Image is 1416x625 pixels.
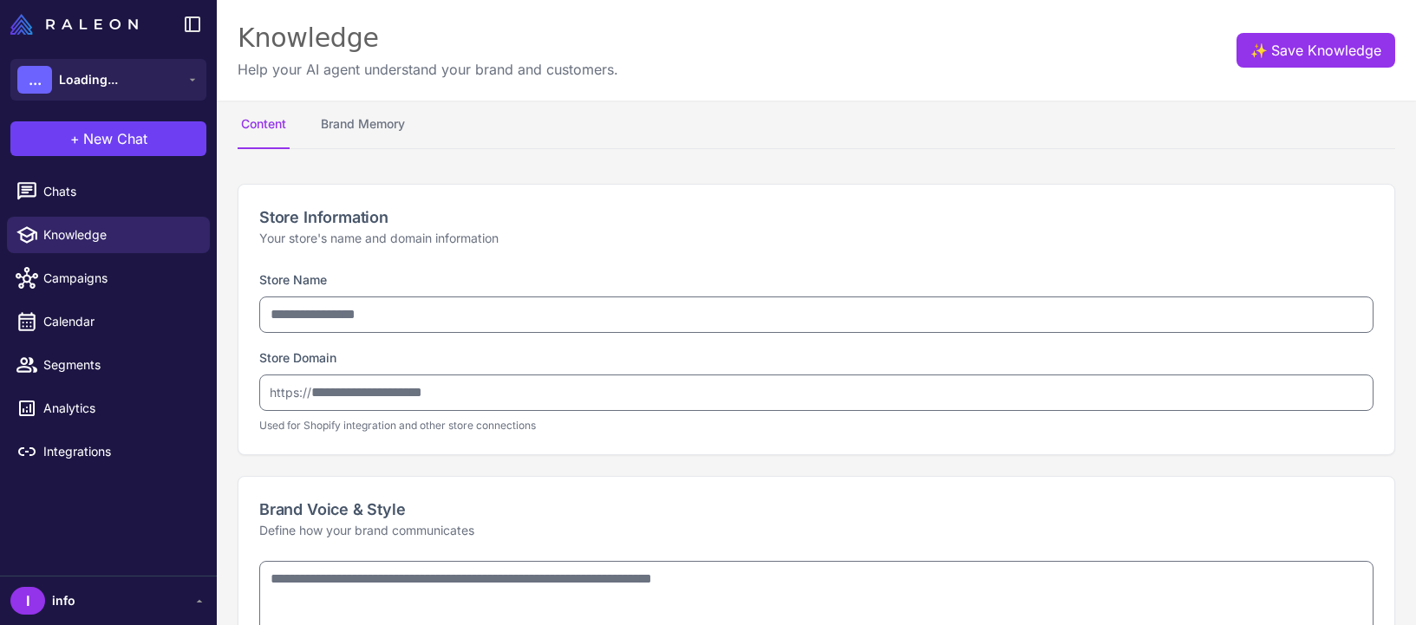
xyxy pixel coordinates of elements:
span: ✨ [1250,40,1264,54]
button: +New Chat [10,121,206,156]
a: Chats [7,173,210,210]
a: Campaigns [7,260,210,296]
label: Store Domain [259,350,336,365]
button: Content [238,101,290,149]
div: Knowledge [238,21,618,55]
button: ✨Save Knowledge [1237,33,1395,68]
div: ... [17,66,52,94]
span: Segments [43,355,196,374]
label: Store Name [259,272,327,287]
span: Integrations [43,442,196,461]
button: ...Loading... [10,59,206,101]
span: Chats [43,182,196,201]
a: Segments [7,347,210,383]
p: Help your AI agent understand your brand and customers. [238,59,618,80]
span: Knowledge [43,225,196,244]
span: Calendar [43,312,196,331]
span: info [52,591,75,610]
span: Loading... [59,70,118,89]
p: Define how your brand communicates [259,521,1374,540]
span: + [70,128,80,149]
h2: Store Information [259,205,1374,229]
img: Raleon Logo [10,14,138,35]
a: Calendar [7,303,210,340]
a: Knowledge [7,217,210,253]
p: Your store's name and domain information [259,229,1374,248]
a: Analytics [7,390,210,426]
h2: Brand Voice & Style [259,498,1374,521]
p: Used for Shopify integration and other store connections [259,418,1374,433]
span: Campaigns [43,269,196,288]
span: New Chat [83,128,147,149]
a: Integrations [7,433,210,470]
div: I [10,587,45,615]
button: Brand Memory [317,101,408,149]
span: Analytics [43,399,196,418]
